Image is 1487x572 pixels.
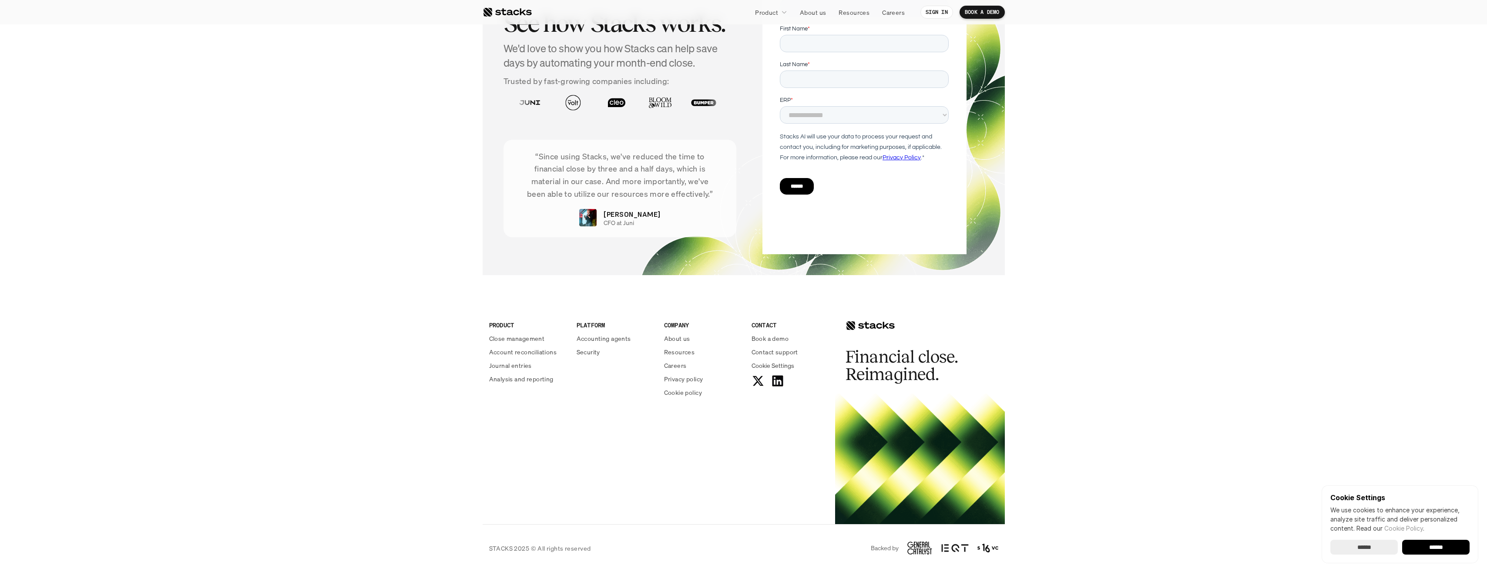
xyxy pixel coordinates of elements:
[795,4,831,20] a: About us
[664,334,690,343] p: About us
[503,10,737,37] h2: See how Stacks works.
[664,388,702,397] p: Cookie policy
[664,374,741,384] a: Privacy policy
[877,4,910,20] a: Careers
[489,544,591,553] p: STACKS 2025 © All rights reserved
[839,8,869,17] p: Resources
[920,6,953,19] a: SIGN IN
[965,9,1000,15] p: BOOK A DEMO
[1330,494,1470,501] p: Cookie Settings
[926,9,948,15] p: SIGN IN
[489,374,566,384] a: Analysis and reporting
[577,347,600,357] p: Security
[664,361,741,370] a: Careers
[577,320,654,330] p: PLATFORM
[846,348,976,383] h2: Financial close. Reimagined.
[489,347,557,357] p: Account reconciliations
[664,347,695,357] p: Resources
[577,347,654,357] a: Security
[604,209,660,219] p: [PERSON_NAME]
[960,6,1005,19] a: BOOK A DEMO
[503,75,737,87] p: Trusted by fast-growing companies including:
[755,8,778,17] p: Product
[503,41,737,71] h4: We'd love to show you how Stacks can help save days by automating your month-end close.
[517,150,724,200] p: “Since using Stacks, we've reduced the time to financial close by three and a half days, which is...
[577,334,631,343] p: Accounting agents
[489,361,566,370] a: Journal entries
[752,334,829,343] a: Book a demo
[664,320,741,330] p: COMPANY
[664,334,741,343] a: About us
[489,374,554,384] p: Analysis and reporting
[871,545,899,552] p: Backed by
[664,361,687,370] p: Careers
[833,4,875,20] a: Resources
[800,8,826,17] p: About us
[752,334,789,343] p: Book a demo
[882,8,905,17] p: Careers
[752,320,829,330] p: CONTACT
[664,388,741,397] a: Cookie policy
[489,320,566,330] p: PRODUCT
[489,347,566,357] a: Account reconciliations
[752,347,798,357] p: Contact support
[577,334,654,343] a: Accounting agents
[489,361,532,370] p: Journal entries
[752,361,794,370] span: Cookie Settings
[604,219,634,227] p: CFO at Juni
[1356,525,1424,532] span: Read our .
[1330,505,1470,533] p: We use cookies to enhance your experience, analyze site traffic and deliver personalized content.
[664,347,741,357] a: Resources
[664,374,703,384] p: Privacy policy
[1384,525,1423,532] a: Cookie Policy
[489,334,545,343] p: Close management
[752,361,794,370] button: Cookie Trigger
[752,347,829,357] a: Contact support
[489,334,566,343] a: Close management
